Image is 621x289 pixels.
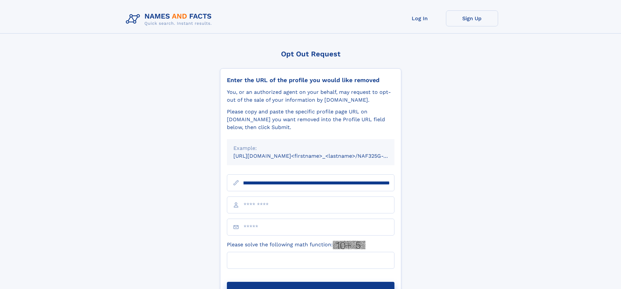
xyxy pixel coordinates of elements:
[227,77,394,84] div: Enter the URL of the profile you would like removed
[220,50,401,58] div: Opt Out Request
[227,108,394,131] div: Please copy and paste the specific profile page URL on [DOMAIN_NAME] you want removed into the Pr...
[227,88,394,104] div: You, or an authorized agent on your behalf, may request to opt-out of the sale of your informatio...
[227,241,365,249] label: Please solve the following math function:
[233,144,388,152] div: Example:
[233,153,407,159] small: [URL][DOMAIN_NAME]<firstname>_<lastname>/NAF325G-xxxxxxxx
[394,10,446,26] a: Log In
[446,10,498,26] a: Sign Up
[123,10,217,28] img: Logo Names and Facts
